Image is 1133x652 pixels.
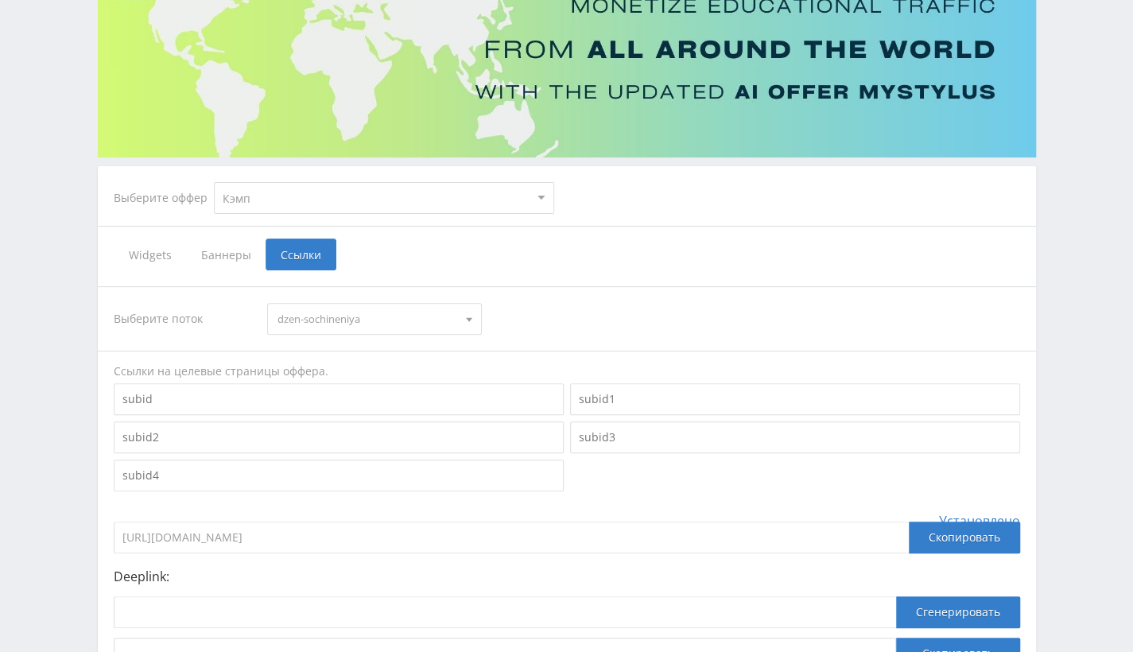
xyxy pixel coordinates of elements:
div: Выберите поток [114,303,252,335]
input: subid3 [570,421,1020,453]
span: Установлено [939,514,1020,528]
input: subid [114,383,564,415]
span: Ссылки [266,239,336,270]
span: Баннеры [186,239,266,270]
div: Ссылки на целевые страницы оффера. [114,363,1020,379]
input: subid4 [114,460,564,491]
div: Скопировать [909,522,1020,553]
input: subid2 [114,421,564,453]
button: Сгенерировать [896,596,1020,628]
span: dzen-sochineniya [277,304,457,334]
div: Выберите оффер [114,192,214,204]
input: subid1 [570,383,1020,415]
p: Deeplink: [114,569,1020,584]
span: Widgets [114,239,186,270]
